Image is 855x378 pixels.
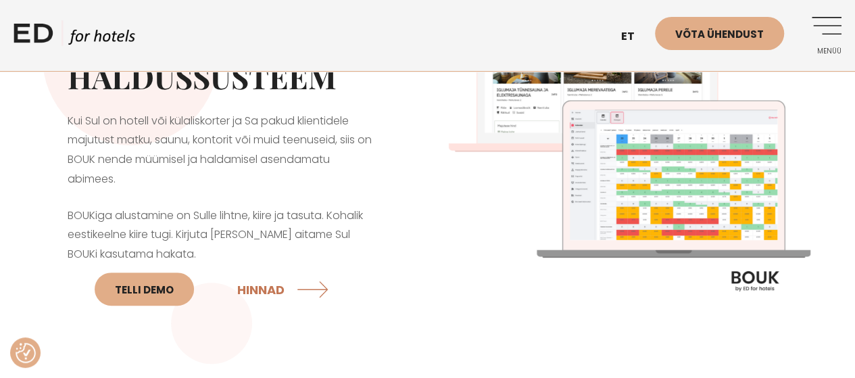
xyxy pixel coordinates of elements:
span: Menüü [804,47,841,55]
a: HINNAD [237,271,332,307]
a: Menüü [804,17,841,54]
p: BOUKiga alustamine on Sulle lihtne, kiire ja tasuta. Kohalik eestikeelne kiire tugi. Kirjuta [PER... [68,206,374,314]
button: Nõusolekueelistused [16,343,36,363]
img: Revisit consent button [16,343,36,363]
a: Võta ühendust [655,17,784,50]
a: et [614,20,655,53]
a: Telli DEMO [95,273,194,306]
p: Kui Sul on hotell või külaliskorter ja Sa pakud klientidele majutust matku, saunu, kontorit või m... [68,112,374,189]
a: ED HOTELS [14,20,135,54]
